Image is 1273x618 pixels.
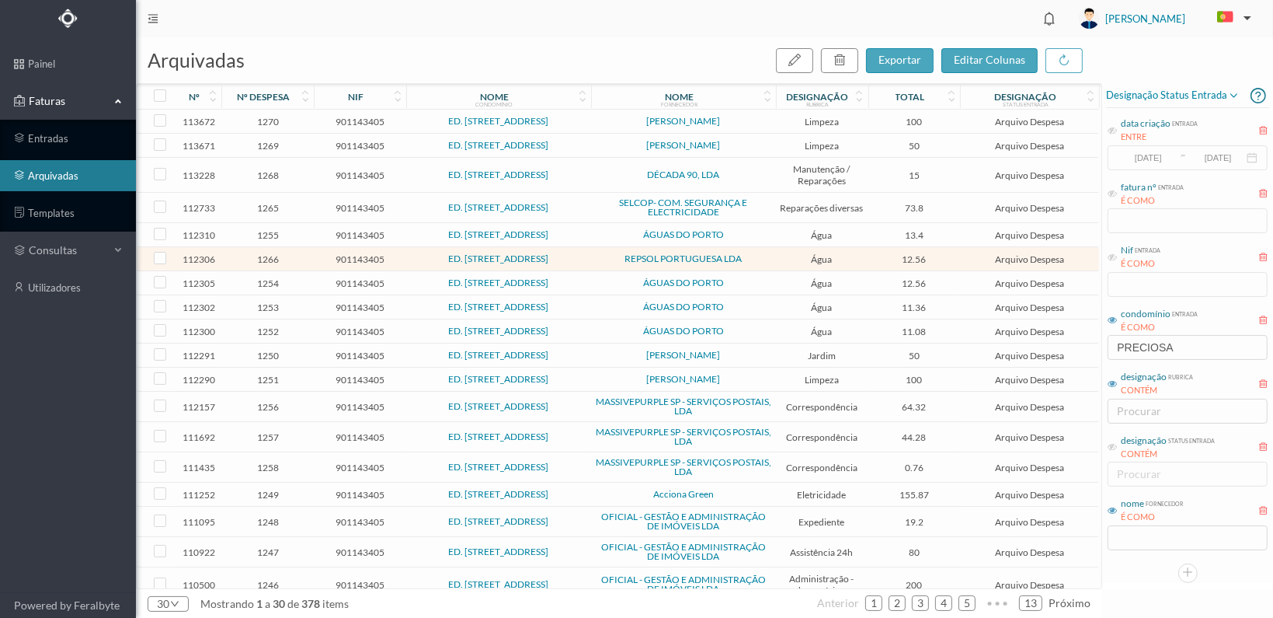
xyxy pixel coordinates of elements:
[780,229,864,241] span: Água
[872,202,957,214] span: 73.8
[448,461,548,473] a: ED. [STREET_ADDRESS]
[1106,86,1240,105] span: Designação status entrada
[318,431,402,443] span: 901143405
[265,597,270,610] span: a
[448,578,548,590] a: ED. [STREET_ADDRESS]
[179,202,217,214] span: 112733
[318,326,402,337] span: 901143405
[964,140,1094,152] span: Arquivo Despesa
[225,116,310,127] span: 1270
[872,326,957,337] span: 11.08
[448,169,548,180] a: ED. [STREET_ADDRESS]
[169,599,179,609] i: icon: down
[982,591,1013,600] span: •••
[225,401,310,413] span: 1256
[619,197,747,218] a: SELCOP- COM. SEGURANÇA E ELECTRICIDADE
[1205,5,1257,30] button: PT
[964,431,1094,443] span: Arquivo Despesa
[994,91,1056,103] div: designação
[318,202,402,214] span: 901143405
[225,462,310,473] span: 1258
[225,489,310,501] span: 1249
[872,431,957,443] span: 44.28
[913,592,928,615] a: 3
[646,115,720,127] a: [PERSON_NAME]
[448,115,548,127] a: ED. [STREET_ADDRESS]
[780,140,864,152] span: Limpeza
[1117,403,1251,419] div: procurar
[318,462,402,473] span: 901143405
[935,595,952,611] li: 4
[780,374,864,386] span: Limpeza
[964,326,1094,337] span: Arquivo Despesa
[964,401,1094,413] span: Arquivo Despesa
[448,546,548,557] a: ED. [STREET_ADDRESS]
[959,592,975,615] a: 5
[817,596,859,609] span: anterior
[318,489,402,501] span: 901143405
[179,489,217,501] span: 111252
[179,401,217,413] span: 112157
[448,301,548,312] a: ED. [STREET_ADDRESS]
[964,278,1094,289] span: Arquivo Despesa
[1121,117,1170,131] div: data criação
[780,462,864,473] span: Correspondência
[318,401,402,413] span: 901143405
[1167,370,1193,382] div: rubrica
[318,302,402,313] span: 901143405
[872,302,957,313] span: 11.36
[448,325,548,337] a: ED. [STREET_ADDRESS]
[225,140,310,152] span: 1269
[448,277,548,288] a: ED. [STREET_ADDRESS]
[318,253,402,265] span: 901143405
[806,101,829,107] div: rubrica
[448,253,548,264] a: ED. [STREET_ADDRESS]
[179,140,217,152] span: 113671
[179,326,217,337] span: 112300
[624,253,742,264] a: REPSOL PORTUGUESA LDA
[964,116,1094,127] span: Arquivo Despesa
[179,546,217,558] span: 110922
[225,326,310,337] span: 1252
[287,597,299,610] span: de
[646,139,720,151] a: [PERSON_NAME]
[237,91,290,103] div: nº despesa
[448,349,548,361] a: ED. [STREET_ADDRESS]
[1003,101,1049,107] div: status entrada
[964,253,1094,265] span: Arquivo Despesa
[878,53,921,66] span: exportar
[1170,117,1198,128] div: entrada
[872,229,957,241] span: 13.4
[647,169,719,180] a: DÉCADA 90, LDA
[29,243,106,258] span: consultas
[1039,9,1059,29] i: icon: bell
[448,229,548,240] a: ED. [STREET_ADDRESS]
[665,91,694,103] div: nome
[1121,370,1167,384] div: designação
[964,489,1094,501] span: Arquivo Despesa
[1121,307,1170,321] div: condomínio
[964,229,1094,241] span: Arquivo Despesa
[318,278,402,289] span: 901143405
[1121,434,1167,448] div: designação
[318,350,402,361] span: 901143405
[179,374,217,386] span: 112290
[1121,511,1184,524] div: É COMO
[872,489,957,501] span: 155.87
[448,515,548,527] a: ED. [STREET_ADDRESS]
[982,591,1013,616] li: Avançar 5 Páginas
[225,169,310,181] span: 1268
[1167,434,1215,445] div: status entrada
[872,350,957,361] span: 50
[225,374,310,386] span: 1251
[1121,194,1184,208] div: É COMO
[780,431,864,443] span: Correspondência
[1049,591,1090,616] li: Página Seguinte
[148,13,158,24] i: icon: menu-fold
[596,426,771,447] a: MASSIVEPURPLE SP - SERVIÇOS POSTAIS, LDA
[643,229,724,240] a: ÁGUAS DO PORTO
[318,140,402,152] span: 901143405
[1121,180,1156,194] div: fatura nº
[179,278,217,289] span: 112305
[448,431,548,442] a: ED. [STREET_ADDRESS]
